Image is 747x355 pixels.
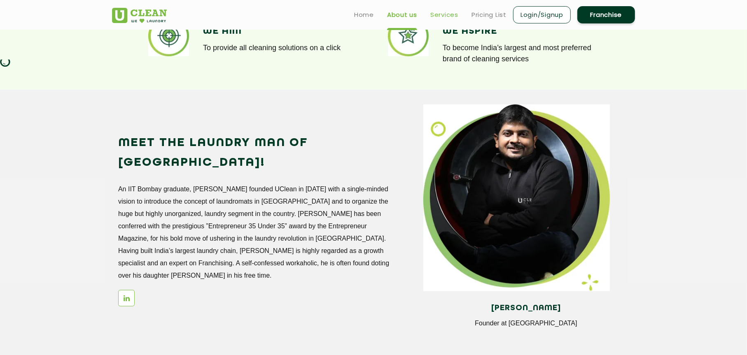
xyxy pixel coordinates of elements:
[443,42,601,65] p: To become India’s largest and most preferred brand of cleaning services
[388,16,429,56] img: promise_icon_5_11zon.webp
[472,10,507,20] a: Pricing List
[354,10,374,20] a: Home
[430,320,623,327] p: Founder at [GEOGRAPHIC_DATA]
[513,6,571,23] a: Login/Signup
[443,26,601,37] h4: We Aspire
[430,10,458,20] a: Services
[577,6,635,23] a: Franchise
[430,304,623,313] h4: [PERSON_NAME]
[118,183,390,282] p: An IIT Bombay graduate, [PERSON_NAME] founded UClean in [DATE] with a single-minded vision to int...
[387,10,417,20] a: About us
[118,133,390,173] h2: Meet the Laundry Man of [GEOGRAPHIC_DATA]!
[423,104,610,291] img: man_img_11zon.webp
[148,16,189,56] img: promise_icon_4_11zon.webp
[203,42,361,53] p: To provide all cleaning solutions on a click
[203,26,361,37] h4: We Aim
[112,8,167,23] img: UClean Laundry and Dry Cleaning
